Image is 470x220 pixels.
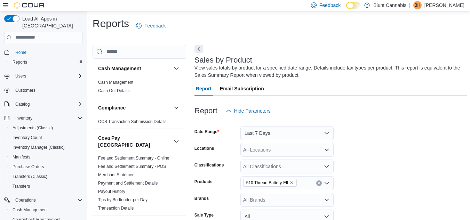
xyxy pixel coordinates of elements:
span: Transfers [13,184,30,189]
a: Transfers [10,182,33,190]
span: Operations [15,197,36,203]
span: Users [13,72,83,80]
button: Next [194,45,203,53]
label: Date Range [194,129,219,135]
button: Transfers [7,181,86,191]
a: Reports [10,58,30,66]
span: Transfers [10,182,83,190]
h3: Cash Management [98,65,141,72]
button: Home [1,47,86,57]
button: Operations [1,195,86,205]
span: Load All Apps in [GEOGRAPHIC_DATA] [19,15,83,29]
button: Cash Management [7,205,86,215]
p: [PERSON_NAME] [424,1,464,9]
a: OCS Transaction Submission Details [98,119,167,124]
label: Classifications [194,162,224,168]
a: Feedback [133,19,168,33]
span: Manifests [13,154,30,160]
span: Feedback [319,2,341,9]
a: Customers [13,86,38,95]
h3: Sales by Product [194,56,252,64]
span: Adjustments (Classic) [13,125,53,131]
button: Compliance [98,104,171,111]
a: Tips by Budtender per Day [98,197,148,202]
span: Customers [15,88,35,93]
span: Home [13,48,83,57]
button: Open list of options [324,164,329,169]
span: Feedback [144,22,166,29]
span: Manifests [10,153,83,161]
button: Remove 510 Thread Battery-Elf from selection in this group [289,181,294,185]
button: Last 7 Days [240,126,334,140]
button: Compliance [172,104,181,112]
button: Users [1,71,86,81]
span: Purchase Orders [13,164,44,170]
span: Customers [13,86,83,95]
span: Reports [10,58,83,66]
div: View sales totals by product for a specified date range. Details include tax types per product. T... [194,64,463,79]
button: Clear input [316,180,322,186]
p: Blunt Cannabis [373,1,406,9]
a: Fee and Settlement Summary - POS [98,164,166,169]
a: Transfers (Classic) [10,172,50,181]
span: Merchant Statement [98,172,136,178]
span: Report [196,82,212,96]
a: Purchase Orders [10,163,47,171]
a: Cash Out Details [98,88,130,93]
span: Inventory Count [10,133,83,142]
span: Reports [13,59,27,65]
a: Cash Management [10,206,50,214]
div: Cova Pay [GEOGRAPHIC_DATA] [93,154,186,215]
button: Adjustments (Classic) [7,123,86,133]
button: Inventory Manager (Classic) [7,142,86,152]
span: Catalog [15,101,30,107]
span: Transfers (Classic) [10,172,83,181]
button: Open list of options [324,197,329,203]
label: Sale Type [194,212,214,218]
span: Adjustments (Classic) [10,124,83,132]
div: Bentley Heathcote [413,1,422,9]
button: Transfers (Classic) [7,172,86,181]
div: Cash Management [93,78,186,98]
span: Tips by Budtender per Day [98,197,148,203]
a: Manifests [10,153,33,161]
button: Cova Pay [GEOGRAPHIC_DATA] [98,135,171,148]
span: Cash Management [13,207,48,213]
a: Cash Management [98,80,133,85]
span: Hide Parameters [234,107,271,114]
span: Operations [13,196,83,204]
a: Transaction Details [98,206,134,211]
span: Inventory [15,115,32,121]
span: Catalog [13,100,83,108]
a: Fee and Settlement Summary - Online [98,156,169,161]
a: Inventory Manager (Classic) [10,143,67,152]
button: Inventory Count [7,133,86,142]
h1: Reports [93,17,129,31]
label: Products [194,179,213,185]
span: Fee and Settlement Summary - Online [98,155,169,161]
button: Reports [7,57,86,67]
span: Home [15,50,26,55]
a: Inventory Count [10,133,45,142]
span: Inventory Count [13,135,42,140]
span: Purchase Orders [10,163,83,171]
h3: Report [194,107,217,115]
a: Home [13,48,29,57]
span: Cash Out Details [98,88,130,93]
a: Payout History [98,189,125,194]
a: Payment and Settlement Details [98,181,158,186]
span: Inventory Manager (Classic) [10,143,83,152]
button: Catalog [1,99,86,109]
div: Compliance [93,117,186,129]
input: Dark Mode [346,2,361,9]
span: Email Subscription [220,82,264,96]
span: Users [15,73,26,79]
button: Inventory [13,114,35,122]
button: Purchase Orders [7,162,86,172]
button: Open list of options [324,180,329,186]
